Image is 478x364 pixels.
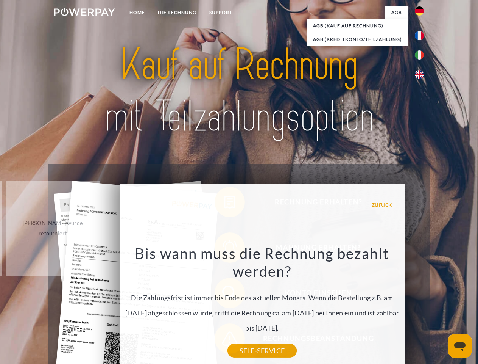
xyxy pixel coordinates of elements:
[124,244,400,351] div: Die Zahlungsfrist ist immer bis Ende des aktuellen Monats. Wenn die Bestellung z.B. am [DATE] abg...
[227,344,297,358] a: SELF-SERVICE
[385,6,408,19] a: agb
[415,31,424,40] img: fr
[203,6,239,19] a: SUPPORT
[307,19,408,33] a: AGB (Kauf auf Rechnung)
[415,70,424,79] img: en
[123,6,151,19] a: Home
[448,334,472,358] iframe: Schaltfläche zum Öffnen des Messaging-Fensters
[307,33,408,46] a: AGB (Kreditkonto/Teilzahlung)
[10,218,95,238] div: [PERSON_NAME] wurde retourniert
[415,50,424,60] img: it
[54,8,115,16] img: logo-powerpay-white.svg
[124,244,400,281] h3: Bis wann muss die Rechnung bezahlt werden?
[151,6,203,19] a: DIE RECHNUNG
[72,36,406,145] img: title-powerpay_de.svg
[415,6,424,16] img: de
[372,201,392,207] a: zurück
